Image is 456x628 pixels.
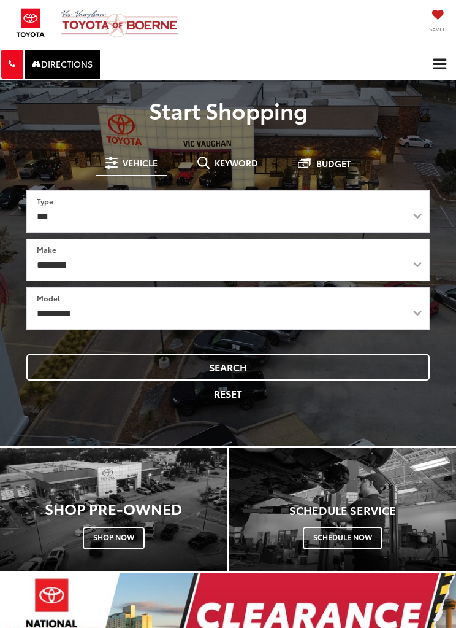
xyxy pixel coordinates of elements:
[9,98,447,122] p: Start Shopping
[37,244,56,255] label: Make
[229,448,456,571] a: Schedule Service Schedule Now
[424,48,456,80] button: Click to show site navigation
[37,196,53,206] label: Type
[23,48,101,80] a: Directions
[238,505,447,517] h4: Schedule Service
[26,354,430,381] button: Search
[303,527,382,549] span: Schedule Now
[229,448,456,571] div: Toyota
[37,293,60,303] label: Model
[215,158,258,167] span: Keyword
[429,25,447,33] span: Saved
[26,381,430,407] button: Reset
[61,9,185,38] img: Vic Vaughan Toyota of Boerne
[9,4,52,41] img: Toyota
[429,10,447,33] a: My Saved Vehicles
[316,159,351,168] span: Budget
[83,527,145,549] span: Shop Now
[123,158,158,167] span: Vehicle
[9,500,218,516] h3: Shop Pre-Owned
